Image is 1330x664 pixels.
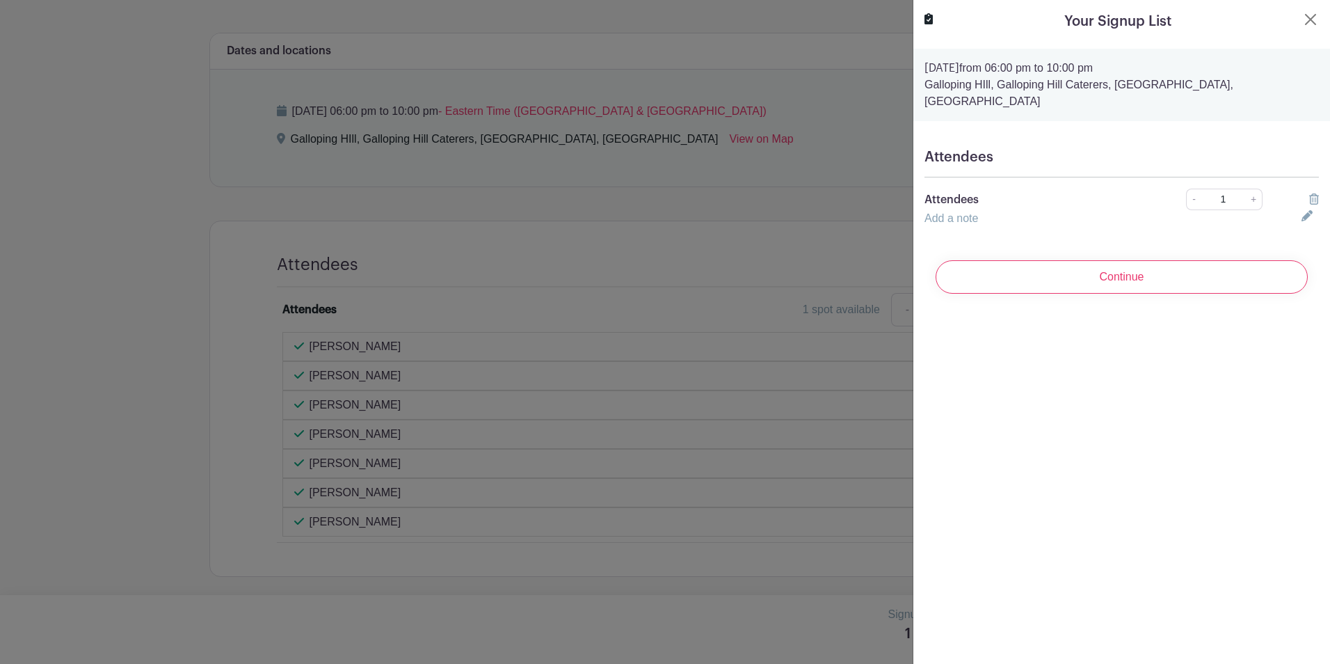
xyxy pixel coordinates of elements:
input: Continue [936,260,1308,294]
a: + [1245,189,1263,210]
strong: [DATE] [924,63,959,74]
p: Galloping HIll, Galloping Hill Caterers, [GEOGRAPHIC_DATA], [GEOGRAPHIC_DATA] [924,77,1319,110]
p: from 06:00 pm to 10:00 pm [924,60,1319,77]
a: - [1186,189,1201,210]
h5: Your Signup List [1064,11,1171,32]
a: Add a note [924,212,978,224]
button: Close [1302,11,1319,28]
p: Attendees [924,191,1148,208]
h5: Attendees [924,149,1319,166]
